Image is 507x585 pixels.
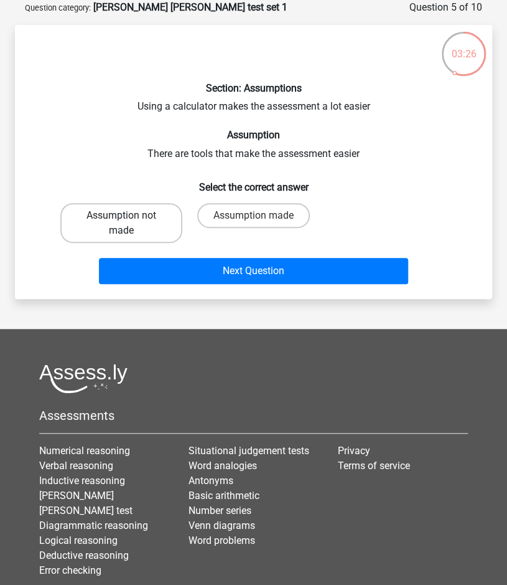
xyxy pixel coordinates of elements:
[20,35,487,289] div: Using a calculator makes the assessment a lot easier There are tools that make the assessment easier
[39,364,128,393] img: Assessly logo
[25,3,91,12] small: Question category:
[39,535,118,546] a: Logical reasoning
[39,564,101,576] a: Error checking
[35,171,472,193] h6: Select the correct answer
[188,490,259,502] a: Basic arithmetic
[337,460,409,472] a: Terms of service
[197,203,310,228] label: Assumption made
[188,505,251,516] a: Number series
[35,82,472,94] h6: Section: Assumptions
[188,445,309,457] a: Situational judgement tests
[39,460,113,472] a: Verbal reasoning
[39,445,130,457] a: Numerical reasoning
[93,1,287,13] strong: [PERSON_NAME] [PERSON_NAME] test set 1
[35,129,472,141] h6: Assumption
[337,445,370,457] a: Privacy
[39,408,468,423] h5: Assessments
[188,475,233,487] a: Antonyms
[39,490,133,516] a: [PERSON_NAME] [PERSON_NAME] test
[99,258,408,284] button: Next Question
[440,31,487,62] div: 03:26
[39,549,129,561] a: Deductive reasoning
[188,520,255,531] a: Venn diagrams
[188,535,255,546] a: Word problems
[39,520,148,531] a: Diagrammatic reasoning
[188,460,257,472] a: Word analogies
[39,475,125,487] a: Inductive reasoning
[60,203,182,243] label: Assumption not made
